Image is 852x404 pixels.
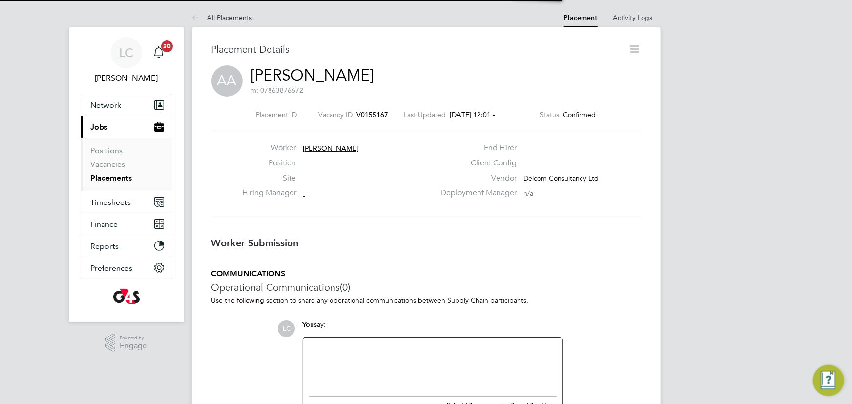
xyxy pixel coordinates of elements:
[120,342,147,350] span: Engage
[303,144,359,153] span: [PERSON_NAME]
[91,160,125,169] a: Vacancies
[435,173,517,183] label: Vendor
[81,72,172,84] span: Lilingxi Chen
[813,365,844,396] button: Engage Resource Center
[523,189,533,198] span: n/a
[91,146,123,155] a: Positions
[81,37,172,84] a: LC[PERSON_NAME]
[613,13,653,22] a: Activity Logs
[81,191,172,213] button: Timesheets
[242,173,296,183] label: Site
[435,188,517,198] label: Deployment Manager
[340,281,351,294] span: (0)
[211,65,243,97] span: AA
[69,27,184,322] nav: Main navigation
[81,289,172,304] a: Go to home page
[357,110,389,119] span: V0155167
[91,263,133,273] span: Preferences
[81,257,172,279] button: Preferences
[523,174,599,182] span: Delcom Consultancy Ltd
[450,110,496,119] span: [DATE] 12:01 -
[81,138,172,191] div: Jobs
[113,289,140,304] img: g4s-logo-retina.png
[119,46,133,59] span: LC
[211,296,641,304] p: Use the following section to share any operational communications between Supply Chain participants.
[435,158,517,168] label: Client Config
[91,242,119,251] span: Reports
[149,37,168,68] a: 20
[91,122,108,132] span: Jobs
[242,143,296,153] label: Worker
[91,220,118,229] span: Finance
[211,281,641,294] h3: Operational Communications
[563,110,596,119] span: Confirmed
[211,269,641,279] h5: COMMUNICATIONS
[81,235,172,257] button: Reports
[81,94,172,116] button: Network
[564,14,598,22] a: Placement
[404,110,446,119] label: Last Updated
[192,13,252,22] a: All Placements
[161,40,173,52] span: 20
[256,110,297,119] label: Placement ID
[303,320,563,337] div: say:
[120,334,147,342] span: Powered by
[242,188,296,198] label: Hiring Manager
[211,237,299,249] b: Worker Submission
[91,198,131,207] span: Timesheets
[435,143,517,153] label: End Hirer
[278,320,295,337] span: LC
[91,101,122,110] span: Network
[242,158,296,168] label: Position
[251,66,374,85] a: [PERSON_NAME]
[303,321,314,329] span: You
[540,110,560,119] label: Status
[91,173,132,182] a: Placements
[105,334,147,352] a: Powered byEngage
[319,110,353,119] label: Vacancy ID
[211,43,622,56] h3: Placement Details
[81,116,172,138] button: Jobs
[81,213,172,235] button: Finance
[251,86,304,95] span: m: 07863876672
